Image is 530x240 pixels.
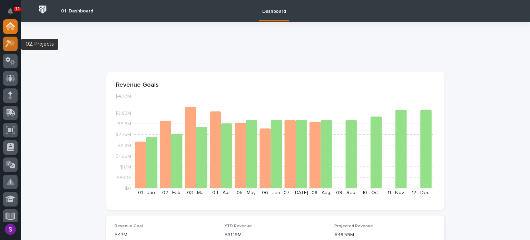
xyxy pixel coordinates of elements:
div: Notifications12 [9,8,18,19]
text: 08 - Aug [312,190,330,195]
text: 07 - [DATE] [284,190,308,195]
text: 03 - Mar [187,190,205,195]
tspan: $4.77M [115,94,131,99]
text: 11 - Nov [387,190,404,195]
text: 04 - Apr [212,190,230,195]
text: 01 - Jan [138,190,155,195]
p: $48.59M [334,231,436,239]
tspan: $550K [117,175,131,180]
text: 12 - Dec [412,190,429,195]
tspan: $2.2M [118,143,131,148]
text: 02 - Feb [162,190,180,195]
h2: 01. Dashboard [61,8,93,14]
tspan: $1.65M [116,154,131,159]
span: Projected Revenue [334,224,373,228]
text: 05 - May [237,190,256,195]
tspan: $1.1M [120,164,131,169]
span: Revenue Goal [115,224,143,228]
button: Notifications [3,4,18,19]
p: Revenue Goals [116,81,435,89]
p: $31.19M [225,231,326,239]
p: $47M [115,231,216,239]
p: 12 [15,7,20,11]
tspan: $2.75M [115,132,131,137]
img: Workspace Logo [36,3,49,16]
text: 10 - Oct [362,190,379,195]
text: 06 - Jun [262,190,280,195]
tspan: $3.85M [115,111,131,116]
tspan: $3.3M [118,122,131,126]
span: YTD Revenue [225,224,252,228]
tspan: $0 [125,186,131,191]
text: 09 - Sep [336,190,355,195]
button: users-avatar [3,222,18,237]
